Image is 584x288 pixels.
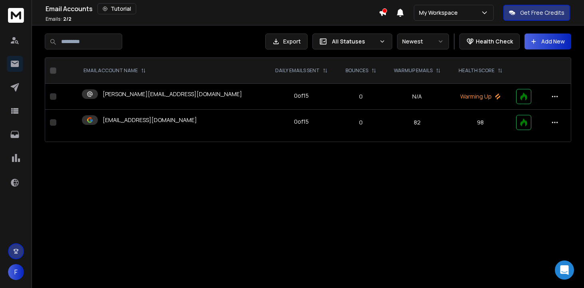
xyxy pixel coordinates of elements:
[503,5,570,21] button: Get Free Credits
[97,3,136,14] button: Tutorial
[459,34,520,49] button: Health Check
[294,92,309,100] div: 0 of 15
[63,16,72,22] span: 2 / 2
[555,260,574,280] div: Open Intercom Messenger
[294,118,309,126] div: 0 of 15
[394,67,433,74] p: WARMUP EMAILS
[459,67,495,74] p: HEALTH SCORE
[103,116,197,124] p: [EMAIL_ADDRESS][DOMAIN_NAME]
[8,264,24,280] button: F
[520,9,564,17] p: Get Free Credits
[265,34,308,49] button: Export
[454,93,507,101] p: Warming Up
[46,3,379,14] div: Email Accounts
[419,9,461,17] p: My Workspace
[46,16,72,22] p: Emails :
[476,37,513,45] p: Health Check
[83,67,146,74] div: EMAIL ACCOUNT NAME
[275,67,320,74] p: DAILY EMAILS SENT
[332,37,376,45] p: All Statuses
[342,93,380,101] p: 0
[103,90,242,98] p: [PERSON_NAME][EMAIL_ADDRESS][DOMAIN_NAME]
[385,110,450,136] td: 82
[449,110,511,136] td: 98
[385,84,450,110] td: N/A
[524,34,571,49] button: Add New
[397,34,449,49] button: Newest
[342,118,380,126] p: 0
[346,67,368,74] p: BOUNCES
